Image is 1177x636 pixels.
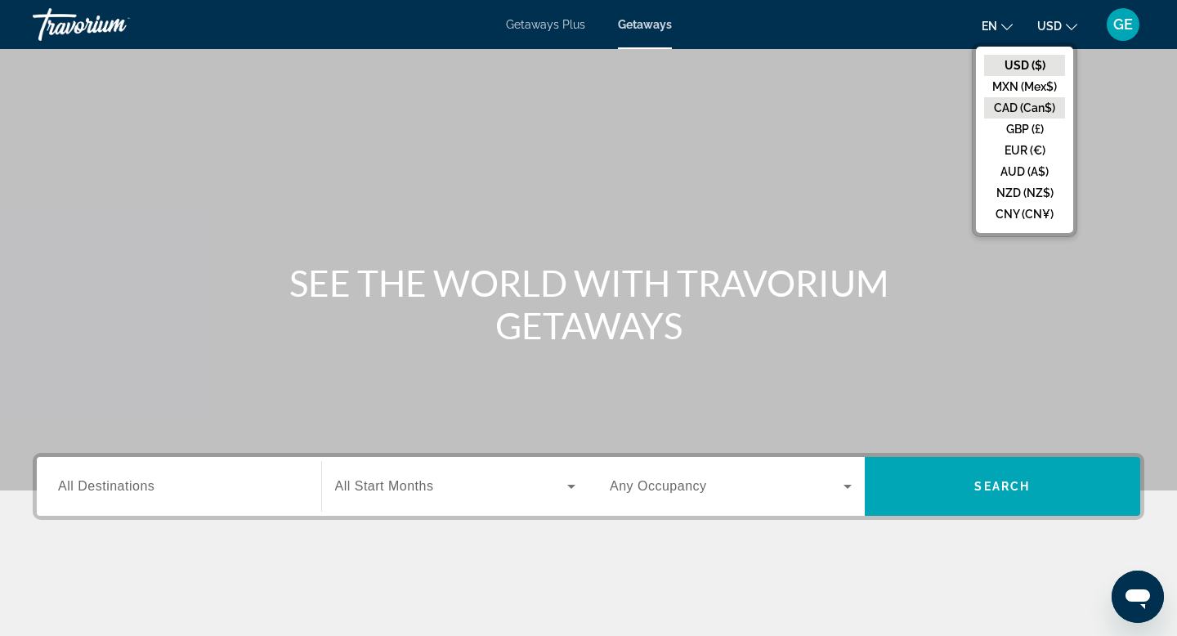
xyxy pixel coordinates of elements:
[506,18,585,31] a: Getaways Plus
[37,457,1140,516] div: Search widget
[984,76,1065,97] button: MXN (Mex$)
[984,97,1065,119] button: CAD (Can$)
[618,18,672,31] a: Getaways
[1037,20,1062,33] span: USD
[984,182,1065,204] button: NZD (NZ$)
[58,479,154,493] span: All Destinations
[1037,14,1077,38] button: Change currency
[984,204,1065,225] button: CNY (CN¥)
[865,457,1141,516] button: Search
[982,14,1013,38] button: Change language
[335,479,434,493] span: All Start Months
[1112,571,1164,623] iframe: Button to launch messaging window
[33,3,196,46] a: Travorium
[984,161,1065,182] button: AUD (A$)
[984,55,1065,76] button: USD ($)
[610,479,707,493] span: Any Occupancy
[1113,16,1133,33] span: GE
[984,119,1065,140] button: GBP (£)
[974,480,1030,493] span: Search
[282,262,895,347] h1: SEE THE WORLD WITH TRAVORIUM GETAWAYS
[984,140,1065,161] button: EUR (€)
[982,20,997,33] span: en
[1102,7,1144,42] button: User Menu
